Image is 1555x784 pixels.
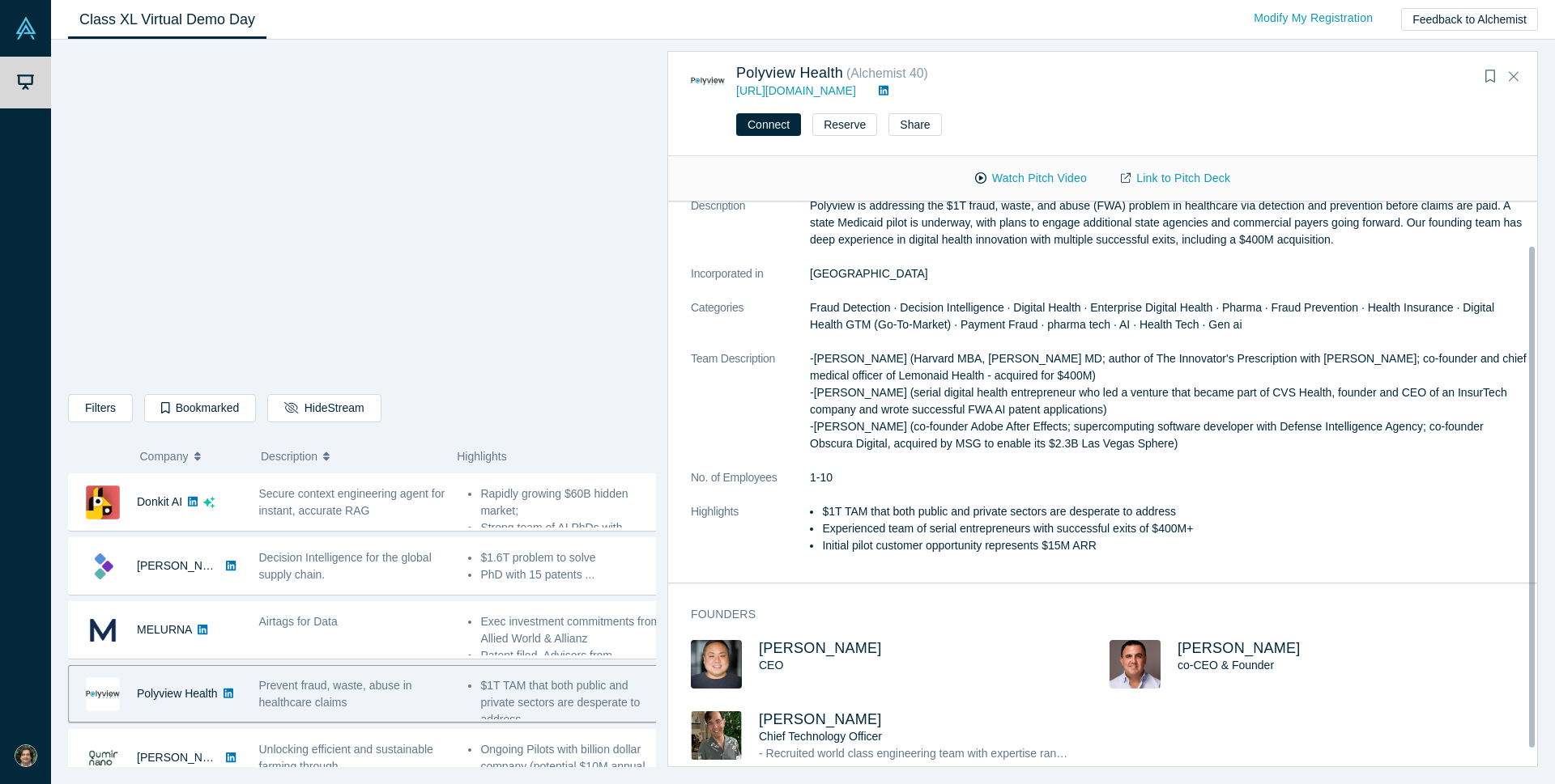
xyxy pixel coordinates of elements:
img: Greg Deocampo's Profile Image [691,711,742,760]
span: Description [261,439,317,473]
span: Company [140,439,189,473]
button: Reserve [812,113,877,136]
a: [PERSON_NAME] [1178,640,1301,656]
img: Polyview Health's Logo [86,677,120,711]
span: Prevent fraud, waste, abuse in healthcare claims [259,679,412,709]
img: Anjum Sayyed's Account [15,744,37,767]
button: Bookmark [1479,66,1502,88]
li: $1.6T problem to solve [480,549,660,566]
span: Chief Technology Officer [759,730,882,743]
dt: No. of Employees [691,469,810,503]
span: Secure context engineering agent for instant, accurate RAG [259,487,445,517]
p: Polyview is addressing the $1T fraud, waste, and abuse (FWA) problem in healthcare via detection ... [810,197,1528,248]
a: Class XL Virtual Demo Day [68,1,266,39]
img: Polyview Health's Logo [691,64,725,98]
button: Watch Pitch Video [958,164,1104,193]
button: Description [261,439,440,473]
img: MELURNA's Logo [86,613,120,647]
dt: Highlights [691,503,810,571]
img: Jason Hwang's Profile Image [691,640,742,689]
a: Modify My Registration [1237,4,1390,32]
span: Decision Intelligence for the global supply chain. [259,551,432,581]
li: Experienced team of serial entrepreneurs with successful exits of $400M+ [822,520,1528,537]
dt: Incorporated in [691,265,810,299]
span: CEO [759,659,783,672]
button: Connect [736,113,801,136]
button: HideStream [267,394,381,422]
button: Feedback to Alchemist [1401,8,1538,31]
p: -[PERSON_NAME] (Harvard MBA, [PERSON_NAME] MD; author of The Innovator's Prescription with [PERSO... [810,350,1528,452]
img: Dimitri Arges's Profile Image [1110,640,1161,689]
li: $1T TAM that both public and private sectors are desperate to address [822,503,1528,520]
button: Close [1502,64,1526,90]
button: Filters [68,394,133,422]
li: Strong team of AI PhDs with multiple patents ... [480,519,660,553]
a: [PERSON_NAME] [759,711,882,727]
dt: Categories [691,299,810,350]
a: Polyview Health [137,687,218,700]
li: PhD with 15 patents ... [480,566,660,583]
button: Bookmarked [144,394,256,422]
a: MELURNA [137,623,192,636]
small: ( Alchemist 40 ) [846,66,928,80]
iframe: Alchemist Class XL Demo Day: Vault [69,53,655,382]
li: Rapidly growing $60B hidden market; [480,485,660,519]
svg: dsa ai sparkles [203,497,215,508]
li: Initial pilot customer opportunity represents $15M ARR [822,537,1528,554]
button: Share [888,113,941,136]
a: [PERSON_NAME] [759,640,882,656]
dd: 1-10 [810,469,1528,486]
dt: Description [691,197,810,265]
a: [PERSON_NAME] [137,751,230,764]
li: Patent filed, Advisors from BetterHelp, Reversing Labs ... [480,647,660,681]
a: Donkit AI [137,495,182,508]
a: [PERSON_NAME] [137,559,230,572]
span: Unlocking efficient and sustainable farming through ... [259,743,433,773]
a: [URL][DOMAIN_NAME] [736,84,856,97]
li: $1T TAM that both public and private sectors are desperate to address [480,677,660,728]
img: Qumir Nano's Logo [86,741,120,775]
span: Airtags for Data [259,615,338,628]
h3: Founders [691,606,1506,623]
span: Fraud Detection · Decision Intelligence · Digital Health · Enterprise Digital Health · Pharma · F... [810,301,1494,331]
li: Exec investment commitments from Allied World & Allianz [480,613,660,647]
button: Company [140,439,245,473]
dt: Team Description [691,350,810,469]
a: Link to Pitch Deck [1104,164,1247,193]
img: Donkit AI's Logo [86,485,120,519]
span: co-CEO & Founder [1178,659,1274,672]
dd: [GEOGRAPHIC_DATA] [810,265,1528,282]
img: Kimaru AI's Logo [86,549,120,583]
img: Alchemist Vault Logo [15,17,37,40]
a: Polyview Health [736,65,843,81]
span: Highlights [457,450,506,463]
